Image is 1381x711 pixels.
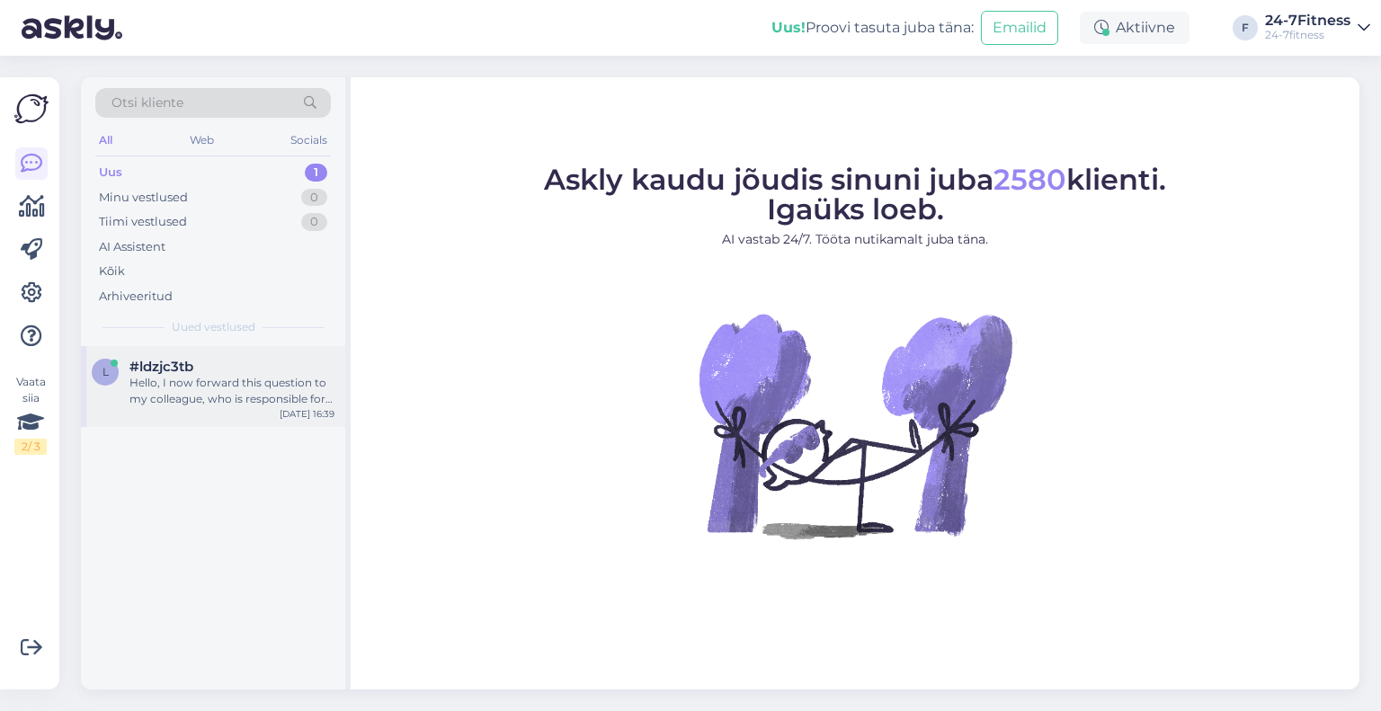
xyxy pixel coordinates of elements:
[1233,15,1258,40] div: F
[1265,28,1350,42] div: 24-7fitness
[95,129,116,152] div: All
[129,375,334,407] div: Hello, I now forward this question to my colleague, who is responsible for this. The reply will b...
[99,262,125,280] div: Kõik
[1265,13,1350,28] div: 24-7Fitness
[771,17,974,39] div: Proovi tasuta juba täna:
[544,162,1166,227] span: Askly kaudu jõudis sinuni juba klienti. Igaüks loeb.
[305,164,327,182] div: 1
[287,129,331,152] div: Socials
[111,93,183,112] span: Otsi kliente
[129,359,193,375] span: #ldzjc3tb
[14,92,49,126] img: Askly Logo
[693,263,1017,587] img: No Chat active
[301,189,327,207] div: 0
[102,365,109,378] span: l
[280,407,334,421] div: [DATE] 16:39
[1080,12,1189,44] div: Aktiivne
[172,319,255,335] span: Uued vestlused
[301,213,327,231] div: 0
[99,189,188,207] div: Minu vestlused
[99,164,122,182] div: Uus
[1265,13,1370,42] a: 24-7Fitness24-7fitness
[14,374,47,455] div: Vaata siia
[14,439,47,455] div: 2 / 3
[544,230,1166,249] p: AI vastab 24/7. Tööta nutikamalt juba täna.
[993,162,1066,197] span: 2580
[99,288,173,306] div: Arhiveeritud
[99,213,187,231] div: Tiimi vestlused
[771,19,806,36] b: Uus!
[186,129,218,152] div: Web
[99,238,165,256] div: AI Assistent
[981,11,1058,45] button: Emailid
